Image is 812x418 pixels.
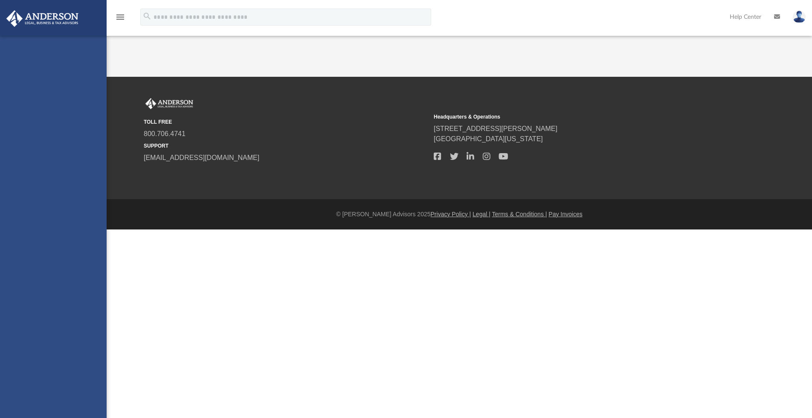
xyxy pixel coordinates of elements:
img: Anderson Advisors Platinum Portal [144,98,195,109]
a: Privacy Policy | [431,211,471,218]
small: TOLL FREE [144,118,428,126]
a: [GEOGRAPHIC_DATA][US_STATE] [434,135,543,142]
a: [EMAIL_ADDRESS][DOMAIN_NAME] [144,154,259,161]
small: Headquarters & Operations [434,113,718,121]
a: Terms & Conditions | [492,211,547,218]
small: SUPPORT [144,142,428,150]
a: Legal | [473,211,490,218]
a: [STREET_ADDRESS][PERSON_NAME] [434,125,557,132]
a: Pay Invoices [548,211,582,218]
a: menu [115,16,125,22]
img: Anderson Advisors Platinum Portal [4,10,81,27]
a: 800.706.4741 [144,130,186,137]
img: User Pic [793,11,806,23]
div: © [PERSON_NAME] Advisors 2025 [107,210,812,219]
i: menu [115,12,125,22]
i: search [142,12,152,21]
